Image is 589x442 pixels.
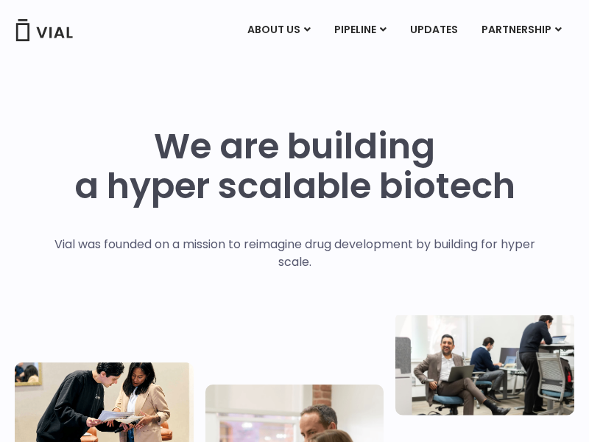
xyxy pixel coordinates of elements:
[236,18,322,43] a: ABOUT USMenu Toggle
[322,18,398,43] a: PIPELINEMenu Toggle
[74,127,515,206] h1: We are building a hyper scalable biotech
[398,18,469,43] a: UPDATES
[15,19,74,41] img: Vial Logo
[39,236,551,271] p: Vial was founded on a mission to reimagine drug development by building for hyper scale.
[395,312,574,415] img: Three people working in an office
[470,18,574,43] a: PARTNERSHIPMenu Toggle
